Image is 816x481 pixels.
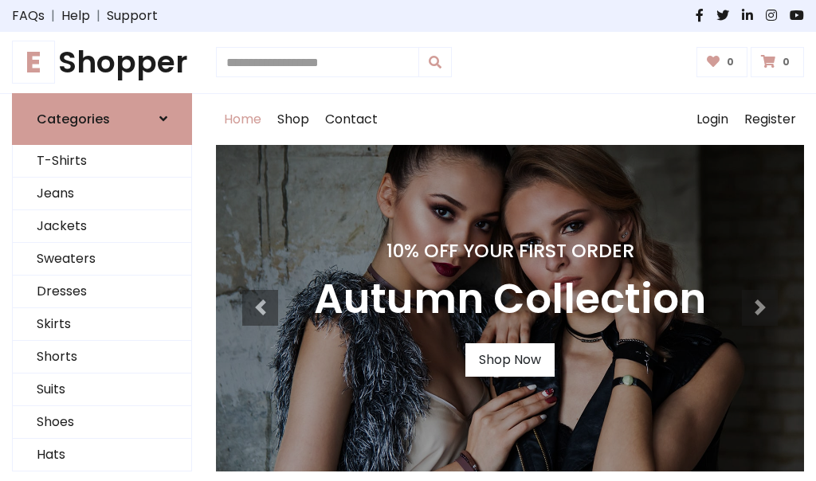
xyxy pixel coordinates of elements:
[13,341,191,373] a: Shorts
[314,275,706,324] h3: Autumn Collection
[13,373,191,406] a: Suits
[696,47,748,77] a: 0
[317,94,386,145] a: Contact
[13,276,191,308] a: Dresses
[216,94,269,145] a: Home
[61,6,90,25] a: Help
[12,6,45,25] a: FAQs
[37,111,110,127] h6: Categories
[45,6,61,25] span: |
[736,94,804,145] a: Register
[688,94,736,145] a: Login
[465,343,555,377] a: Shop Now
[269,94,317,145] a: Shop
[723,55,738,69] span: 0
[779,55,794,69] span: 0
[13,243,191,276] a: Sweaters
[90,6,107,25] span: |
[13,439,191,471] a: Hats
[13,210,191,243] a: Jackets
[107,6,158,25] a: Support
[13,145,191,178] a: T-Shirts
[314,240,706,262] h4: 10% Off Your First Order
[12,45,192,80] a: EShopper
[13,308,191,341] a: Skirts
[12,93,192,145] a: Categories
[13,406,191,439] a: Shoes
[12,41,55,84] span: E
[12,45,192,80] h1: Shopper
[13,178,191,210] a: Jeans
[751,47,804,77] a: 0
